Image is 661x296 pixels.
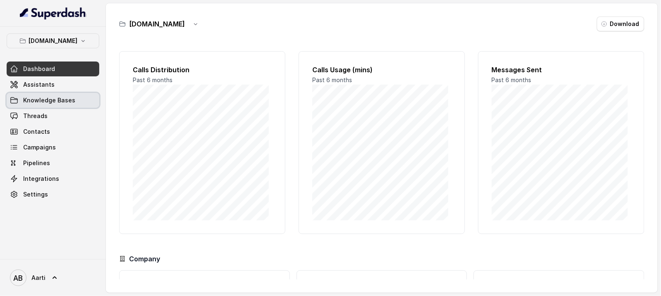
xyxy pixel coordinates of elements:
[23,128,50,136] span: Contacts
[7,62,99,76] a: Dashboard
[14,274,23,282] text: AB
[312,76,352,83] span: Past 6 months
[23,65,55,73] span: Dashboard
[7,187,99,202] a: Settings
[492,76,532,83] span: Past 6 months
[7,33,99,48] button: [DOMAIN_NAME]
[31,274,46,282] span: Aarti
[133,76,172,83] span: Past 6 months
[481,277,637,287] h3: Workspaces
[129,254,160,264] h3: Company
[29,36,77,46] p: [DOMAIN_NAME]
[133,65,272,75] h2: Calls Distribution
[492,65,631,75] h2: Messages Sent
[597,17,644,31] button: Download
[20,7,86,20] img: light.svg
[126,277,283,287] h3: Calls
[7,140,99,155] a: Campaigns
[7,266,99,289] a: Aarti
[23,190,48,199] span: Settings
[23,96,75,104] span: Knowledge Bases
[23,112,48,120] span: Threads
[7,156,99,170] a: Pipelines
[23,81,55,89] span: Assistants
[7,171,99,186] a: Integrations
[7,77,99,92] a: Assistants
[7,93,99,108] a: Knowledge Bases
[23,175,59,183] span: Integrations
[7,124,99,139] a: Contacts
[23,159,50,167] span: Pipelines
[7,109,99,123] a: Threads
[312,65,451,75] h2: Calls Usage (mins)
[23,143,56,152] span: Campaigns
[129,19,185,29] h3: [DOMAIN_NAME]
[304,277,460,287] h3: Messages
